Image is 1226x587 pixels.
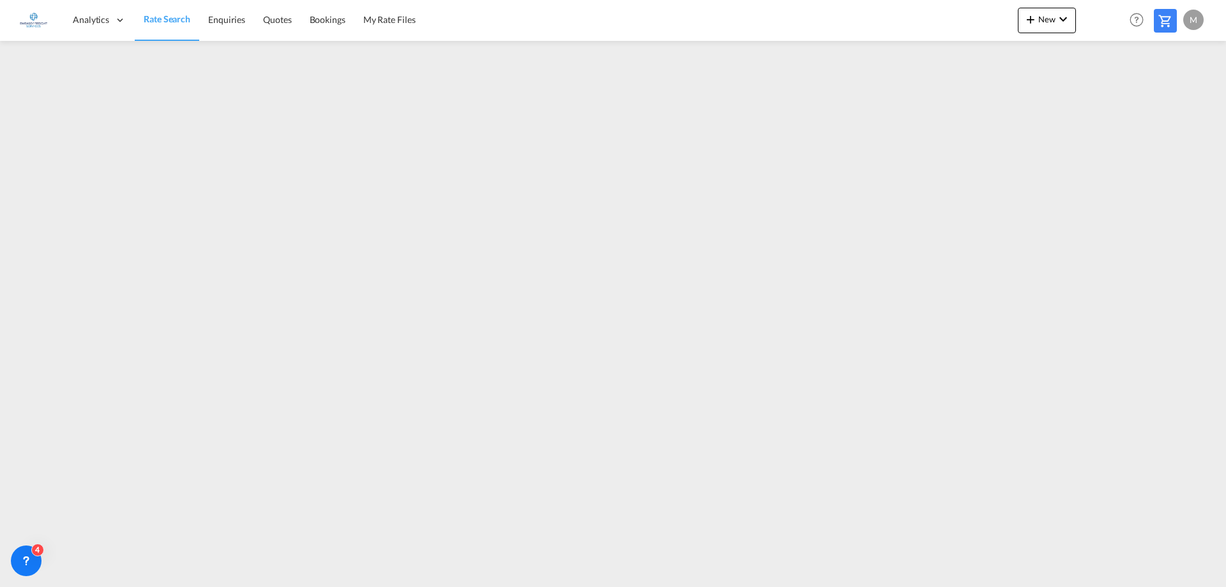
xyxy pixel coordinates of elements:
span: Help [1126,9,1147,31]
span: Analytics [73,13,109,26]
md-icon: icon-chevron-down [1056,11,1071,27]
img: 6a2c35f0b7c411ef99d84d375d6e7407.jpg [19,6,48,34]
md-icon: icon-plus 400-fg [1023,11,1038,27]
span: Bookings [310,14,345,25]
span: Quotes [263,14,291,25]
span: New [1023,14,1071,24]
div: Help [1126,9,1154,32]
span: Enquiries [208,14,245,25]
div: M [1183,10,1204,30]
span: My Rate Files [363,14,416,25]
button: icon-plus 400-fgNewicon-chevron-down [1018,8,1076,33]
span: Rate Search [144,13,190,24]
